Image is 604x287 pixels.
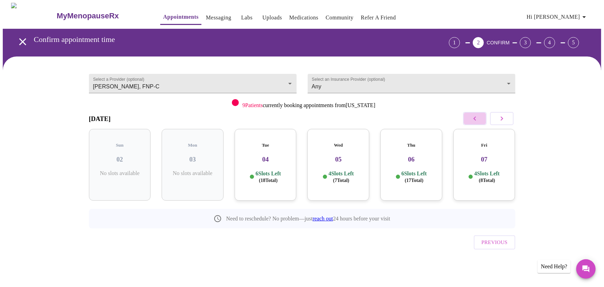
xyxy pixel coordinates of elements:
[11,3,56,29] img: MyMenopauseRx Logo
[473,37,484,48] div: 2
[241,13,253,23] a: Labs
[89,74,297,93] div: [PERSON_NAME], FNP-C
[255,170,281,184] p: 6 Slots Left
[12,32,33,52] button: open drawer
[402,170,427,184] p: 6 Slots Left
[527,12,588,22] span: Hi [PERSON_NAME]
[544,37,555,48] div: 4
[89,115,111,123] h3: [DATE]
[474,170,499,184] p: 4 Slots Left
[167,170,218,176] p: No slots available
[167,156,218,163] h3: 03
[242,102,375,108] p: currently booking appointments from [US_STATE]
[56,4,146,28] a: MyMenopauseRx
[323,11,357,25] button: Community
[524,10,591,24] button: Hi [PERSON_NAME]
[240,142,291,148] h5: Tue
[206,13,231,23] a: Messaging
[333,178,349,183] span: ( 7 Total)
[358,11,399,25] button: Refer a Friend
[313,142,364,148] h5: Wed
[328,170,354,184] p: 4 Slots Left
[259,178,278,183] span: ( 18 Total)
[386,156,437,163] h3: 06
[474,235,515,249] button: Previous
[236,11,258,25] button: Labs
[313,216,333,221] a: reach out
[326,13,354,23] a: Community
[94,156,145,163] h3: 02
[94,142,145,148] h5: Sun
[34,35,411,44] h3: Confirm appointment time
[313,156,364,163] h3: 05
[226,216,390,222] p: Need to reschedule? No problem—just 24 hours before your visit
[160,10,201,25] button: Appointments
[262,13,282,23] a: Uploads
[289,13,318,23] a: Medications
[308,74,515,93] div: Any
[487,40,510,45] span: CONFIRM
[479,178,495,183] span: ( 8 Total)
[405,178,423,183] span: ( 17 Total)
[242,102,263,108] span: 9 Patients
[576,259,596,279] button: Messages
[568,37,579,48] div: 5
[386,142,437,148] h5: Thu
[520,37,531,48] div: 3
[481,238,507,247] span: Previous
[203,11,234,25] button: Messaging
[361,13,396,23] a: Refer a Friend
[57,11,119,20] h3: MyMenopauseRx
[287,11,321,25] button: Medications
[94,170,145,176] p: No slots available
[240,156,291,163] h3: 04
[163,12,198,22] a: Appointments
[459,142,510,148] h5: Fri
[260,11,285,25] button: Uploads
[538,260,571,273] div: Need Help?
[167,142,218,148] h5: Mon
[449,37,460,48] div: 1
[459,156,510,163] h3: 07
